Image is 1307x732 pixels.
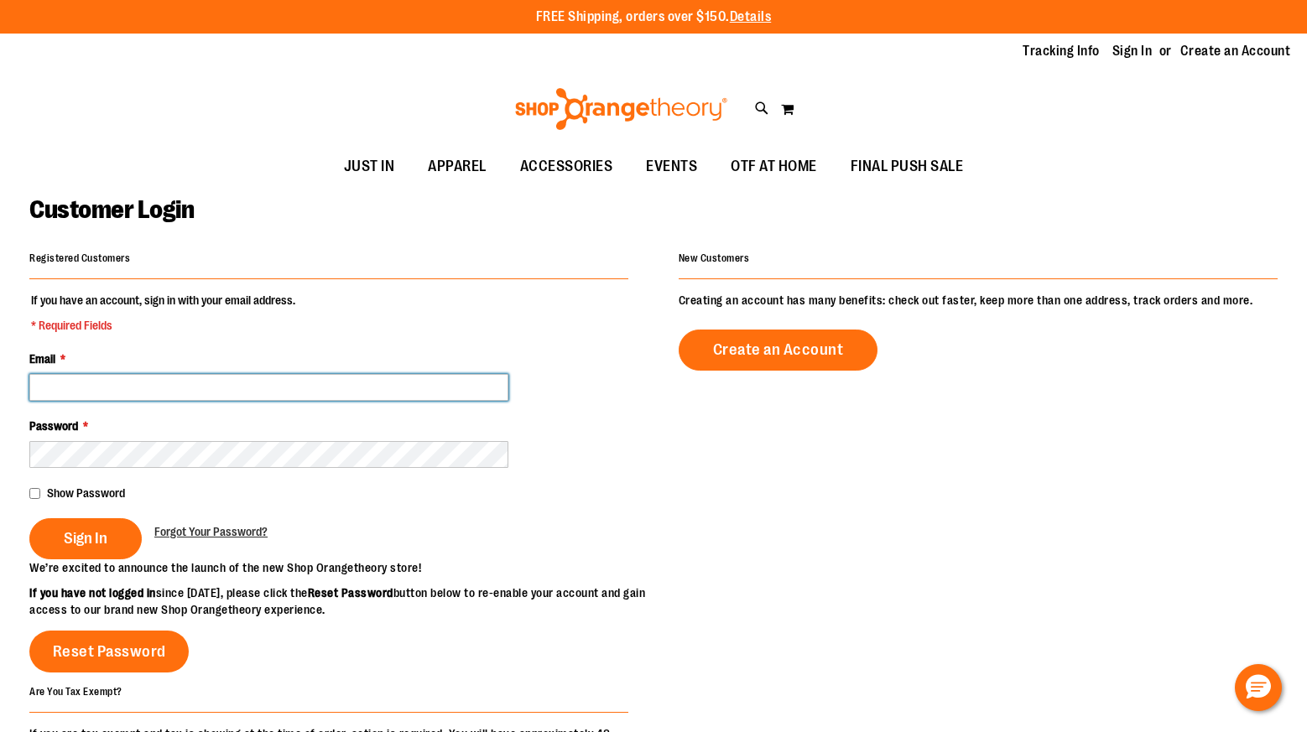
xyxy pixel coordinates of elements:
strong: New Customers [679,252,750,264]
a: Forgot Your Password? [154,523,268,540]
span: Reset Password [53,642,166,661]
span: OTF AT HOME [731,148,817,185]
strong: Reset Password [308,586,393,600]
p: We’re excited to announce the launch of the new Shop Orangetheory store! [29,559,653,576]
span: Password [29,419,78,433]
a: Details [730,9,772,24]
a: FINAL PUSH SALE [834,148,981,186]
button: Hello, have a question? Let’s chat. [1235,664,1282,711]
span: Show Password [47,486,125,500]
span: EVENTS [646,148,697,185]
a: ACCESSORIES [503,148,630,186]
span: Email [29,352,55,366]
span: Sign In [64,529,107,548]
a: Tracking Info [1023,42,1100,60]
a: Create an Account [1180,42,1291,60]
a: APPAREL [411,148,503,186]
strong: If you have not logged in [29,586,156,600]
button: Sign In [29,518,142,559]
p: since [DATE], please click the button below to re-enable your account and gain access to our bran... [29,584,653,618]
a: Create an Account [679,330,878,371]
span: * Required Fields [31,317,295,334]
legend: If you have an account, sign in with your email address. [29,292,297,334]
span: Forgot Your Password? [154,525,268,538]
span: ACCESSORIES [520,148,613,185]
img: Shop Orangetheory [513,88,730,130]
a: Reset Password [29,631,189,672]
span: FINAL PUSH SALE [851,148,964,185]
span: JUST IN [344,148,395,185]
a: OTF AT HOME [714,148,834,186]
span: APPAREL [428,148,487,185]
strong: Registered Customers [29,252,130,264]
a: Sign In [1112,42,1153,60]
span: Create an Account [713,340,844,359]
a: JUST IN [327,148,412,186]
p: FREE Shipping, orders over $150. [536,8,772,27]
a: EVENTS [629,148,714,186]
strong: Are You Tax Exempt? [29,685,122,697]
p: Creating an account has many benefits: check out faster, keep more than one address, track orders... [679,292,1278,309]
span: Customer Login [29,195,194,224]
